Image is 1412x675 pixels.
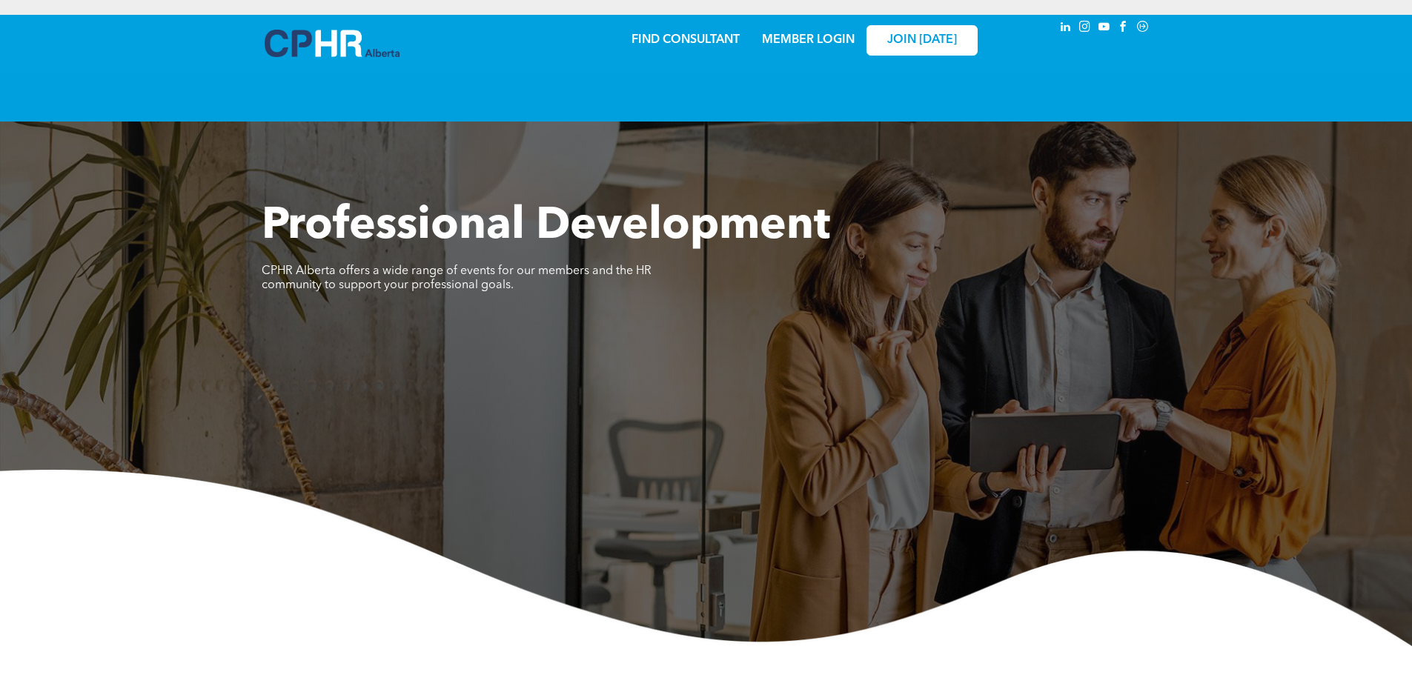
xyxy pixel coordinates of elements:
[265,30,400,57] img: A blue and white logo for cp alberta
[262,205,830,249] span: Professional Development
[1116,19,1132,39] a: facebook
[866,25,978,56] a: JOIN [DATE]
[1077,19,1093,39] a: instagram
[887,33,957,47] span: JOIN [DATE]
[1135,19,1151,39] a: Social network
[1058,19,1074,39] a: linkedin
[1096,19,1113,39] a: youtube
[632,34,740,46] a: FIND CONSULTANT
[762,34,855,46] a: MEMBER LOGIN
[262,265,652,291] span: CPHR Alberta offers a wide range of events for our members and the HR community to support your p...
